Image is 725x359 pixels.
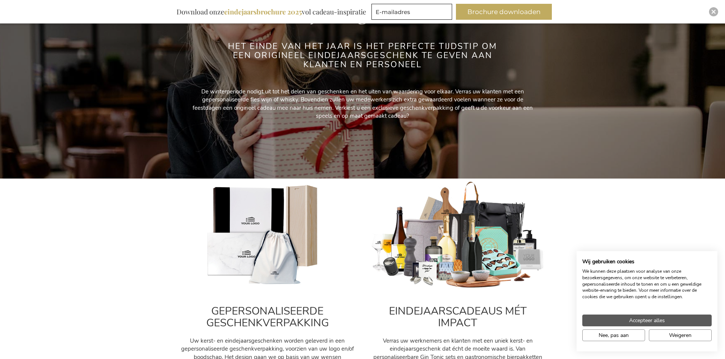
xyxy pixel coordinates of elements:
[370,181,545,290] img: cadeau_personeel_medewerkers-kerst_1
[224,7,302,16] b: eindejaarsbrochure 2025
[220,42,505,70] h2: Het einde van het jaar is het perfecte tijdstip om een origineel eindejaarsgeschenk te geven aan ...
[709,7,718,16] div: Close
[370,305,545,329] h2: EINDEJAARSCADEAUS MÉT IMPACT
[649,329,712,341] button: Alle cookies weigeren
[582,268,712,300] p: We kunnen deze plaatsen voor analyse van onze bezoekersgegevens, om onze website te verbeteren, g...
[582,258,712,265] h2: Wij gebruiken cookies
[582,315,712,326] button: Accepteer alle cookies
[180,305,355,329] h2: GEPERSONALISEERDE GESCHENKVERPAKKING
[371,4,452,20] input: E-mailadres
[582,329,645,341] button: Pas cookie voorkeuren aan
[173,4,370,20] div: Download onze vol cadeau-inspiratie
[629,316,665,324] span: Accepteer alles
[191,88,534,120] p: De winterperiode nodigt uit tot het delen van geschenken en het uiten van waardering voor elkaar....
[599,331,629,339] span: Nee, pas aan
[180,181,355,290] img: Personalised_gifts
[371,4,454,22] form: marketing offers and promotions
[456,4,552,20] button: Brochure downloaden
[669,331,692,339] span: Weigeren
[711,9,716,14] img: Close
